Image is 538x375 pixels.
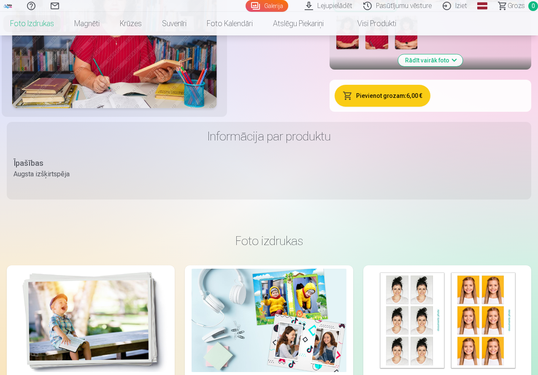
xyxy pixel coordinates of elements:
img: Foto izdrukas dokumentiem [370,269,524,372]
a: Visi produkti [334,12,406,35]
button: Rādīt vairāk foto [398,54,463,66]
img: Augstas kvalitātes fotoattēlu izdrukas [14,269,168,372]
a: Krūzes [110,12,152,35]
a: Suvenīri [152,12,197,35]
a: Magnēti [64,12,110,35]
img: Foto kolāža no divām fotogrāfijām [192,269,346,372]
a: Foto kalendāri [197,12,263,35]
span: Grozs [508,1,525,11]
a: Atslēgu piekariņi [263,12,334,35]
div: Īpašības [14,157,70,169]
img: /fa1 [3,3,13,8]
h3: Foto izdrukas [14,233,524,248]
h3: Informācija par produktu [14,129,524,144]
button: Pievienot grozam:6,00 € [335,85,430,107]
div: Augsta izšķirtspēja [14,169,70,179]
span: 0 [528,1,538,11]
